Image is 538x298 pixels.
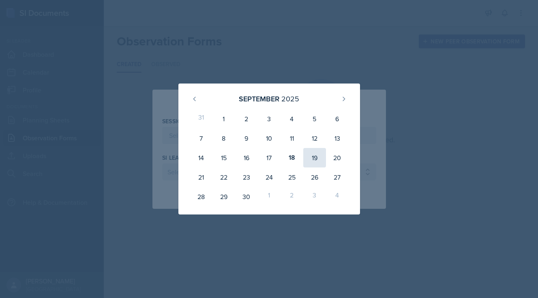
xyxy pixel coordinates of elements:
div: 28 [190,187,212,206]
div: 22 [212,167,235,187]
div: 31 [190,109,212,129]
div: 14 [190,148,212,167]
div: 11 [281,129,303,148]
div: 29 [212,187,235,206]
div: 27 [326,167,349,187]
div: 21 [190,167,212,187]
div: 7 [190,129,212,148]
div: 25 [281,167,303,187]
div: 12 [303,129,326,148]
div: 9 [235,129,258,148]
div: 4 [326,187,349,206]
div: 2025 [281,93,299,104]
div: 3 [258,109,281,129]
div: 3 [303,187,326,206]
div: 24 [258,167,281,187]
div: 6 [326,109,349,129]
div: 10 [258,129,281,148]
div: 13 [326,129,349,148]
div: 2 [281,187,303,206]
div: 1 [212,109,235,129]
div: 16 [235,148,258,167]
div: 20 [326,148,349,167]
div: 1 [258,187,281,206]
div: 23 [235,167,258,187]
div: 18 [281,148,303,167]
div: 17 [258,148,281,167]
div: 4 [281,109,303,129]
div: September [239,93,279,104]
div: 5 [303,109,326,129]
div: 19 [303,148,326,167]
div: 2 [235,109,258,129]
div: 8 [212,129,235,148]
div: 26 [303,167,326,187]
div: 15 [212,148,235,167]
div: 30 [235,187,258,206]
